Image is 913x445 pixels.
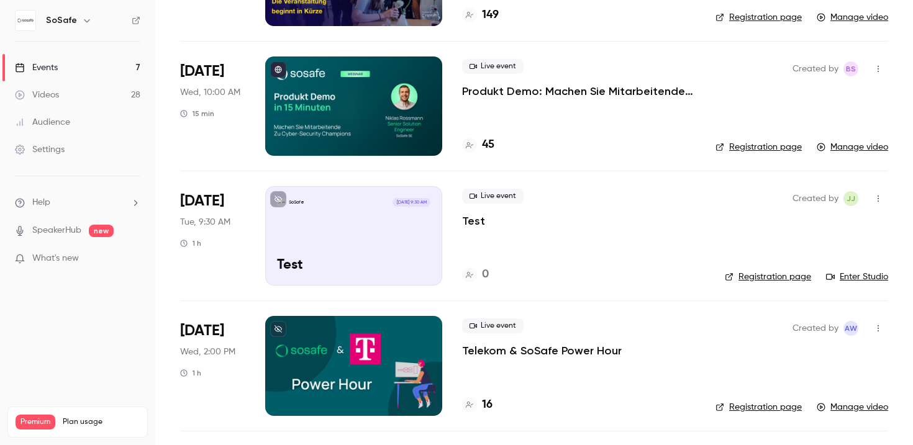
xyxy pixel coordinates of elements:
div: May 7 Wed, 2:00 PM (Europe/Madrid) [180,316,245,415]
div: Events [15,61,58,74]
span: [DATE] [180,321,224,341]
span: Alexandra Wasilewski [843,321,858,336]
h6: SoSafe [46,14,77,27]
a: SpeakerHub [32,224,81,237]
img: SoSafe [16,11,35,30]
div: May 28 Wed, 10:00 AM (Europe/Berlin) [180,56,245,156]
a: Registration page [715,401,802,413]
span: AW [845,321,857,336]
a: Manage video [817,401,888,413]
span: Plan usage [63,417,140,427]
h4: 16 [482,397,493,413]
span: Wed, 10:00 AM [180,86,240,99]
span: Beatrix Schneider [843,61,858,76]
h4: 149 [482,7,499,24]
a: Produkt Demo: Machen Sie Mitarbeitende zu Cyber-Security Champions [462,84,696,99]
a: 149 [462,7,499,24]
h4: 45 [482,137,494,153]
span: What's new [32,252,79,265]
a: 45 [462,137,494,153]
span: Premium [16,415,55,429]
span: Created by [793,321,838,336]
a: 16 [462,397,493,413]
span: Wed, 2:00 PM [180,346,235,358]
a: Telekom & SoSafe Power Hour [462,343,622,358]
span: new [89,225,114,237]
span: Help [32,196,50,209]
div: Videos [15,89,59,101]
h4: 0 [482,266,489,283]
div: 15 min [180,109,214,119]
span: [DATE] [180,191,224,211]
a: Registration page [725,271,811,283]
a: Enter Studio [826,271,888,283]
span: Live event [462,59,524,74]
div: Audience [15,116,70,128]
span: Live event [462,189,524,204]
div: May 27 Tue, 9:30 AM (Europe/Berlin) [180,186,245,285]
div: 1 h [180,238,201,248]
span: Live event [462,318,524,333]
span: Created by [793,191,838,206]
span: Created by [793,61,838,76]
a: Manage video [817,11,888,24]
a: Registration page [715,11,802,24]
span: Tue, 9:30 AM [180,216,230,228]
span: [DATE] 9:30 AM [393,198,430,207]
div: Settings [15,143,65,156]
span: BS [846,61,856,76]
p: Test [277,258,430,274]
span: Jasmine Jalava [843,191,858,206]
a: 0 [462,266,489,283]
a: Registration page [715,141,802,153]
li: help-dropdown-opener [15,196,140,209]
div: 1 h [180,368,201,378]
span: JJ [847,191,855,206]
a: Manage video [817,141,888,153]
iframe: Noticeable Trigger [125,253,140,264]
p: SoSafe [289,199,304,205]
a: Test SoSafe[DATE] 9:30 AMTest [265,186,442,285]
a: Test [462,214,485,228]
span: [DATE] [180,61,224,81]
